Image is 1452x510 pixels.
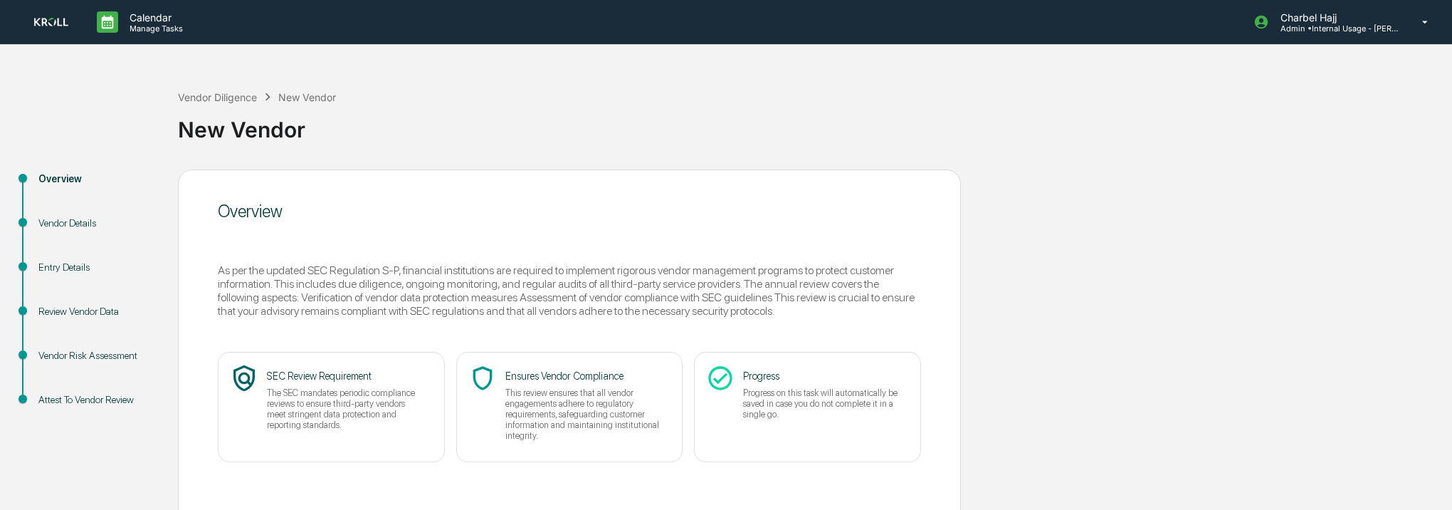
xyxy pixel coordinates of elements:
[218,264,921,318] div: As per the updated SEC Regulation S-P, financial institutions are required to implement rigorous ...
[118,24,190,33] p: Manage Tasks
[505,370,663,382] p: Ensures Vendor Compliance
[706,364,735,392] span: check_circle_icon
[118,11,190,24] p: Calendar
[1269,11,1401,24] p: Charbel Hajj
[743,387,900,420] p: Progress on this task will automatically be saved in case you do not complete it in a single go.
[38,172,155,187] div: Overview
[38,260,155,275] div: Entry Details
[38,348,155,363] div: Vendor Risk Assessment
[178,105,1445,142] div: New Vendor
[38,392,155,407] div: Attest To Vendor Review
[178,91,257,103] div: Vendor Diligence
[743,370,900,382] p: Progress
[267,387,424,430] p: The SEC mandates periodic compliance reviews to ensure third-party vendors meet stringent data pr...
[505,387,663,441] p: This review ensures that all vendor engagements adhere to regulatory requirements, safeguarding c...
[218,201,921,222] div: Overview
[278,91,336,103] div: New Vendor
[34,18,68,26] img: logo
[38,304,155,319] div: Review Vendor Data
[468,364,497,392] span: shield_icon
[267,370,424,382] p: SEC Review Requirement
[1269,24,1401,33] p: Admin • Internal Usage - [PERSON_NAME]
[38,216,155,231] div: Vendor Details
[230,364,258,392] span: policy_icon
